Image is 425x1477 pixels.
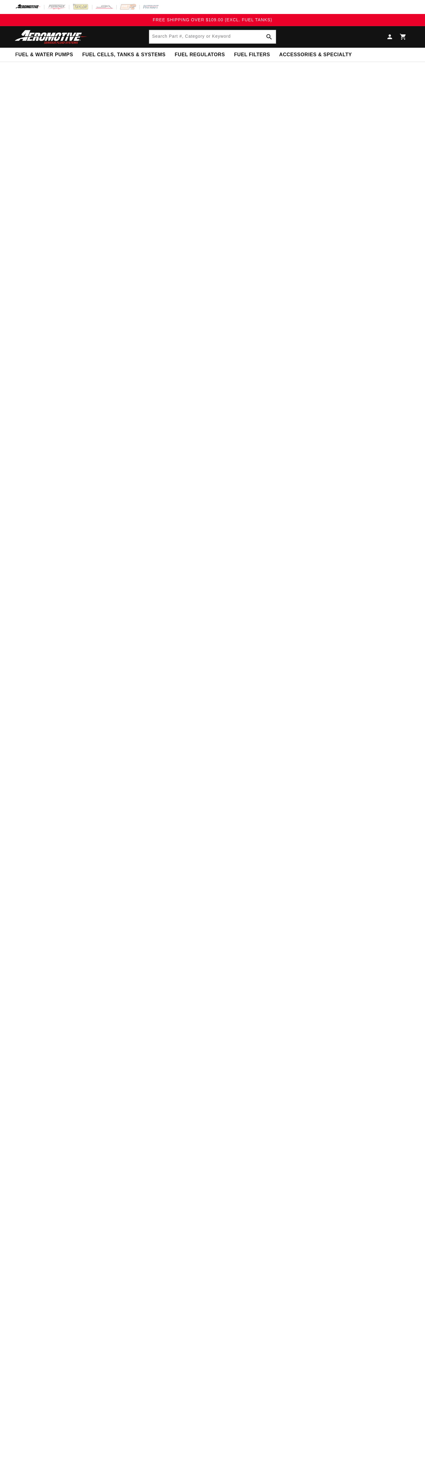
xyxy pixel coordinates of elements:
[175,52,225,58] span: Fuel Regulators
[262,30,276,43] button: Search Part #, Category or Keyword
[153,17,272,22] span: FREE SHIPPING OVER $109.00 (EXCL. FUEL TANKS)
[170,48,229,62] summary: Fuel Regulators
[275,48,356,62] summary: Accessories & Specialty
[229,48,275,62] summary: Fuel Filters
[78,48,170,62] summary: Fuel Cells, Tanks & Systems
[15,52,73,58] span: Fuel & Water Pumps
[149,30,276,43] input: Search Part #, Category or Keyword
[11,48,78,62] summary: Fuel & Water Pumps
[234,52,270,58] span: Fuel Filters
[13,30,89,44] img: Aeromotive
[279,52,352,58] span: Accessories & Specialty
[82,52,166,58] span: Fuel Cells, Tanks & Systems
